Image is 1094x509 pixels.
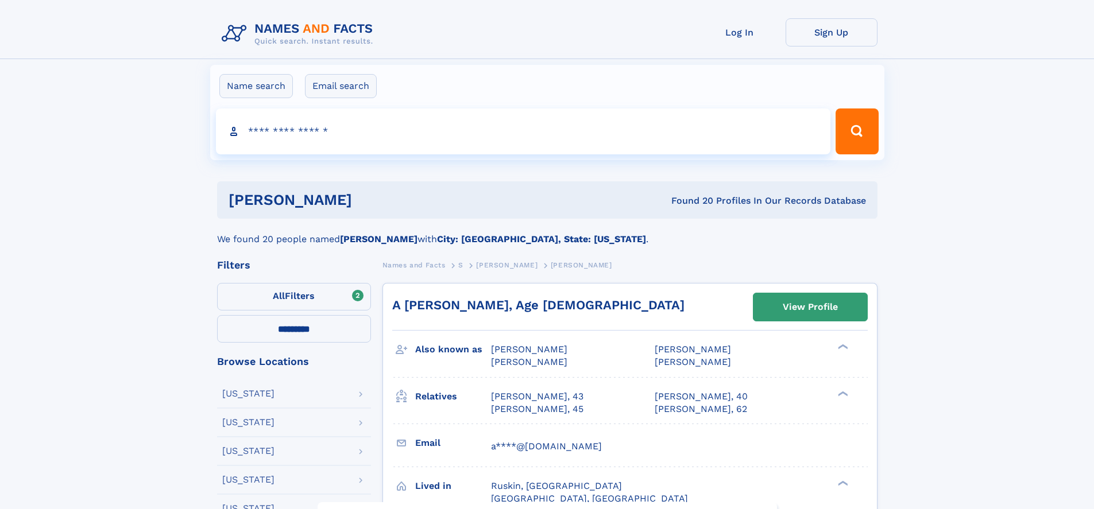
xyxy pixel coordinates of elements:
div: Found 20 Profiles In Our Records Database [512,195,866,207]
div: Filters [217,260,371,270]
b: [PERSON_NAME] [340,234,418,244]
span: [PERSON_NAME] [655,356,731,367]
a: Sign Up [786,18,877,46]
input: search input [216,108,831,154]
span: [PERSON_NAME] [655,344,731,355]
label: Email search [305,74,377,98]
span: [PERSON_NAME] [476,261,538,269]
a: Log In [694,18,786,46]
div: View Profile [783,294,838,320]
b: City: [GEOGRAPHIC_DATA], State: [US_STATE] [437,234,646,244]
h3: Lived in [415,476,491,496]
span: [PERSON_NAME] [551,261,612,269]
span: [PERSON_NAME] [491,356,567,367]
button: Search Button [836,108,878,154]
div: [US_STATE] [222,418,275,427]
span: Ruskin, [GEOGRAPHIC_DATA] [491,480,622,491]
a: View Profile [753,293,867,321]
label: Filters [217,283,371,310]
h3: Relatives [415,387,491,406]
img: Logo Names and Facts [217,18,382,49]
h3: Also known as [415,340,491,359]
a: [PERSON_NAME], 40 [655,390,748,403]
span: All [273,290,285,301]
a: [PERSON_NAME], 45 [491,403,583,415]
a: Names and Facts [382,258,446,272]
div: ❯ [835,343,849,351]
div: ❯ [835,479,849,487]
div: Browse Locations [217,356,371,367]
h3: Email [415,433,491,453]
div: [US_STATE] [222,389,275,398]
div: [US_STATE] [222,475,275,484]
a: [PERSON_NAME], 43 [491,390,583,403]
div: [US_STATE] [222,446,275,456]
h1: [PERSON_NAME] [229,193,512,207]
span: S [458,261,463,269]
span: [PERSON_NAME] [491,344,567,355]
span: [GEOGRAPHIC_DATA], [GEOGRAPHIC_DATA] [491,493,688,504]
a: A [PERSON_NAME], Age [DEMOGRAPHIC_DATA] [392,298,685,312]
a: S [458,258,463,272]
a: [PERSON_NAME], 62 [655,403,747,415]
label: Name search [219,74,293,98]
a: [PERSON_NAME] [476,258,538,272]
div: We found 20 people named with . [217,219,877,246]
div: ❯ [835,390,849,397]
